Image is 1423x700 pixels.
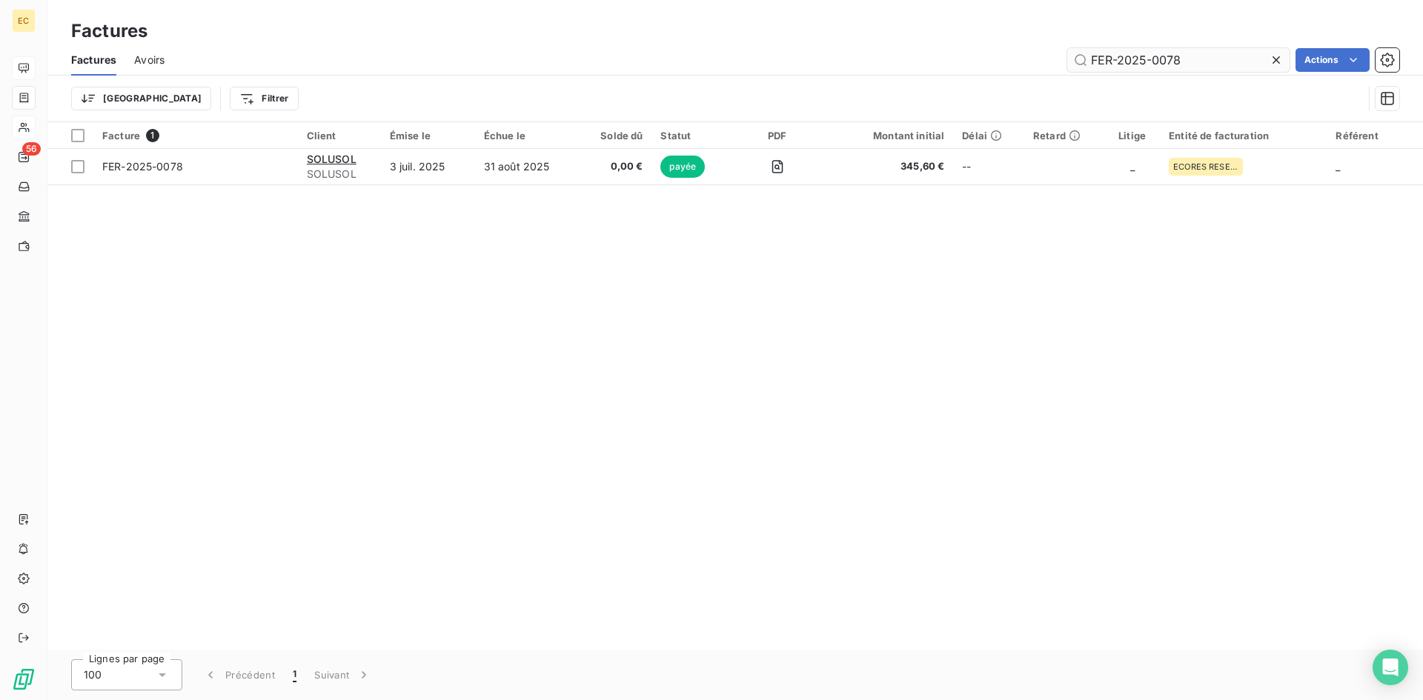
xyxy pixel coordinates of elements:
[12,667,36,691] img: Logo LeanPay
[1130,160,1135,173] span: _
[71,53,116,67] span: Factures
[1336,160,1340,173] span: _
[307,130,372,141] div: Client
[1033,130,1095,141] div: Retard
[1067,48,1290,72] input: Rechercher
[1296,48,1370,72] button: Actions
[587,130,643,141] div: Solde dû
[587,159,643,174] span: 0,00 €
[1173,162,1238,171] span: ECORES RESEAU
[12,9,36,33] div: EC
[71,18,147,44] h3: Factures
[1113,130,1151,141] div: Litige
[102,160,183,173] span: FER-2025-0078
[831,159,945,174] span: 345,60 €
[284,659,305,690] button: 1
[102,130,140,141] span: Facture
[1373,650,1408,685] div: Open Intercom Messenger
[307,153,356,165] span: SOLUSOL
[230,87,298,110] button: Filtrer
[381,149,475,184] td: 3 juil. 2025
[1336,130,1414,141] div: Référent
[742,130,813,141] div: PDF
[22,142,41,156] span: 56
[831,130,945,141] div: Montant initial
[194,659,284,690] button: Précédent
[1169,130,1318,141] div: Entité de facturation
[307,167,372,181] span: SOLUSOL
[660,130,723,141] div: Statut
[484,130,569,141] div: Échue le
[146,129,159,142] span: 1
[305,659,380,690] button: Suivant
[71,87,211,110] button: [GEOGRAPHIC_DATA]
[84,667,102,682] span: 100
[390,130,466,141] div: Émise le
[134,53,165,67] span: Avoirs
[293,667,296,682] span: 1
[953,149,1024,184] td: --
[475,149,578,184] td: 31 août 2025
[660,156,705,178] span: payée
[962,130,1015,141] div: Délai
